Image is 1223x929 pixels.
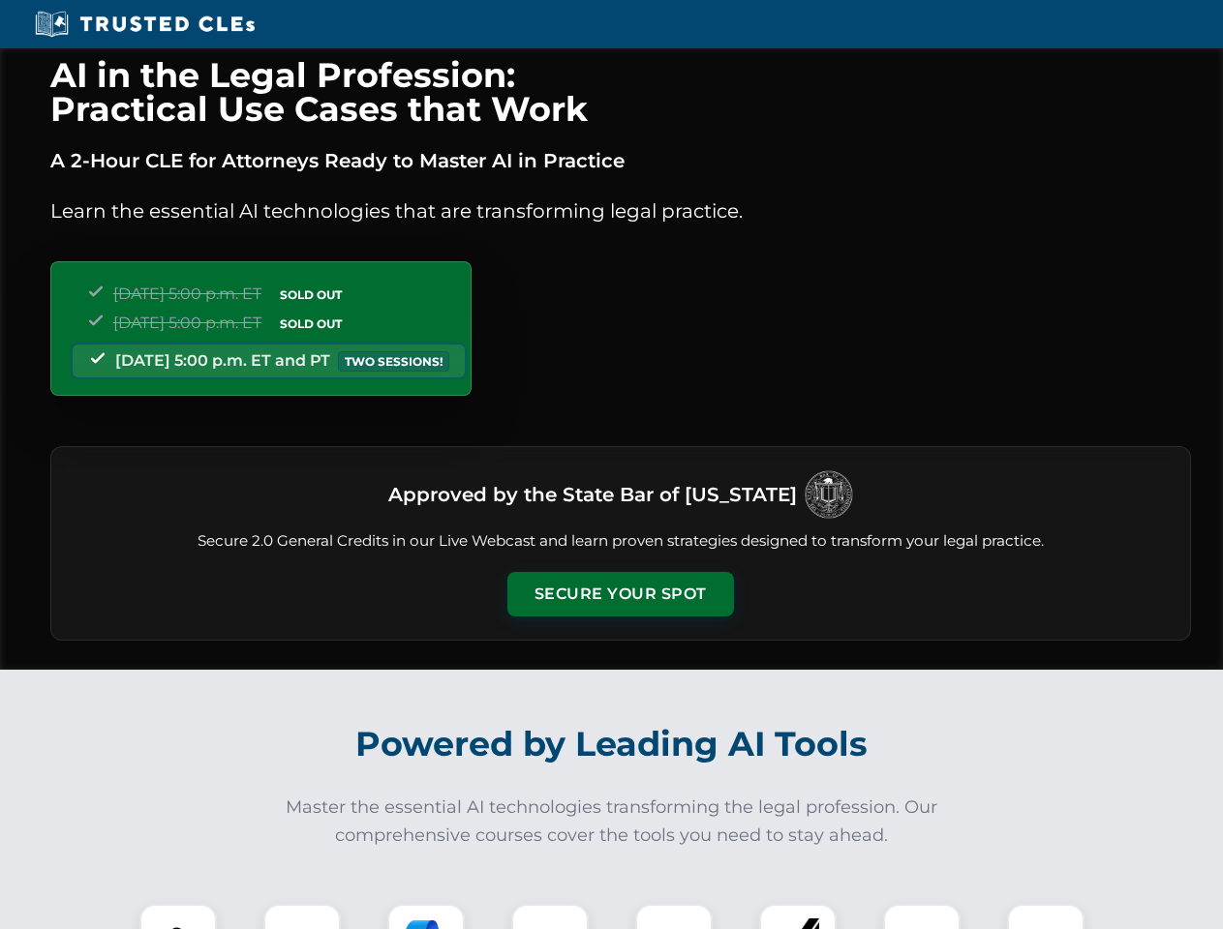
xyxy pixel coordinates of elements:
p: Master the essential AI technologies transforming the legal profession. Our comprehensive courses... [273,794,951,850]
h3: Approved by the State Bar of [US_STATE] [388,477,797,512]
button: Secure Your Spot [507,572,734,616]
p: A 2-Hour CLE for Attorneys Ready to Master AI in Practice [50,145,1191,176]
span: [DATE] 5:00 p.m. ET [113,285,261,303]
img: Trusted CLEs [29,10,260,39]
h2: Powered by Leading AI Tools [76,710,1148,778]
span: SOLD OUT [273,285,349,305]
p: Secure 2.0 General Credits in our Live Webcast and learn proven strategies designed to transform ... [75,530,1167,553]
p: Learn the essential AI technologies that are transforming legal practice. [50,195,1191,226]
img: Logo [805,470,853,519]
span: SOLD OUT [273,314,349,334]
span: [DATE] 5:00 p.m. ET [113,314,261,332]
h1: AI in the Legal Profession: Practical Use Cases that Work [50,58,1191,126]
